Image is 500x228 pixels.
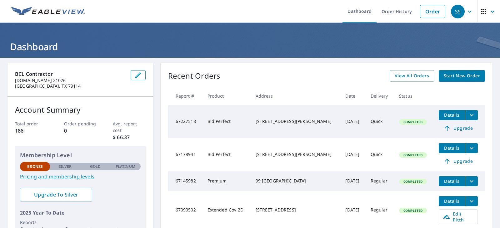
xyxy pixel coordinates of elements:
[366,138,394,171] td: Quick
[15,104,146,115] p: Account Summary
[168,138,202,171] td: 67178941
[15,70,126,78] p: BCL Contractor
[465,110,478,120] button: filesDropdownBtn-67227518
[202,138,251,171] td: Bid Perfect
[443,211,474,223] span: Edit Pitch
[442,198,461,204] span: Details
[366,105,394,138] td: Quick
[442,145,461,151] span: Details
[390,70,434,82] a: View All Orders
[27,164,43,169] p: Bronze
[20,188,92,201] a: Upgrade To Silver
[442,124,474,132] span: Upgrade
[15,78,126,83] p: [DOMAIN_NAME] 21076
[25,191,87,198] span: Upgrade To Silver
[340,87,365,105] th: Date
[442,178,461,184] span: Details
[256,207,336,213] div: [STREET_ADDRESS]
[465,143,478,153] button: filesDropdownBtn-67178941
[439,196,465,206] button: detailsBtn-67090502
[64,127,97,134] p: 0
[90,164,101,169] p: Gold
[400,120,426,124] span: Completed
[256,178,336,184] div: 99 [GEOGRAPHIC_DATA]
[256,151,336,158] div: [STREET_ADDRESS][PERSON_NAME]
[400,153,426,157] span: Completed
[465,176,478,186] button: filesDropdownBtn-67145982
[400,208,426,213] span: Completed
[113,120,145,133] p: Avg. report cost
[439,209,478,224] a: Edit Pitch
[256,118,336,124] div: [STREET_ADDRESS][PERSON_NAME]
[116,164,135,169] p: Platinum
[439,156,478,166] a: Upgrade
[59,164,72,169] p: Silver
[439,143,465,153] button: detailsBtn-67178941
[444,72,480,80] span: Start New Order
[439,110,465,120] button: detailsBtn-67227518
[15,83,126,89] p: [GEOGRAPHIC_DATA], TX 79114
[168,70,221,82] p: Recent Orders
[202,87,251,105] th: Product
[400,179,426,184] span: Completed
[202,171,251,191] td: Premium
[7,40,492,53] h1: Dashboard
[64,120,97,127] p: Order pending
[442,112,461,118] span: Details
[340,171,365,191] td: [DATE]
[366,87,394,105] th: Delivery
[465,196,478,206] button: filesDropdownBtn-67090502
[15,120,47,127] p: Total order
[168,87,202,105] th: Report #
[420,5,445,18] a: Order
[451,5,465,18] div: SS
[395,72,429,80] span: View All Orders
[168,105,202,138] td: 67227518
[113,133,145,141] p: $ 66.37
[11,7,85,16] img: EV Logo
[15,127,47,134] p: 186
[439,70,485,82] a: Start New Order
[251,87,341,105] th: Address
[366,171,394,191] td: Regular
[168,171,202,191] td: 67145982
[20,173,141,180] a: Pricing and membership levels
[20,151,141,159] p: Membership Level
[202,105,251,138] td: Bid Perfect
[394,87,434,105] th: Status
[340,138,365,171] td: [DATE]
[20,209,141,216] p: 2025 Year To Date
[340,105,365,138] td: [DATE]
[439,123,478,133] a: Upgrade
[442,158,474,165] span: Upgrade
[439,176,465,186] button: detailsBtn-67145982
